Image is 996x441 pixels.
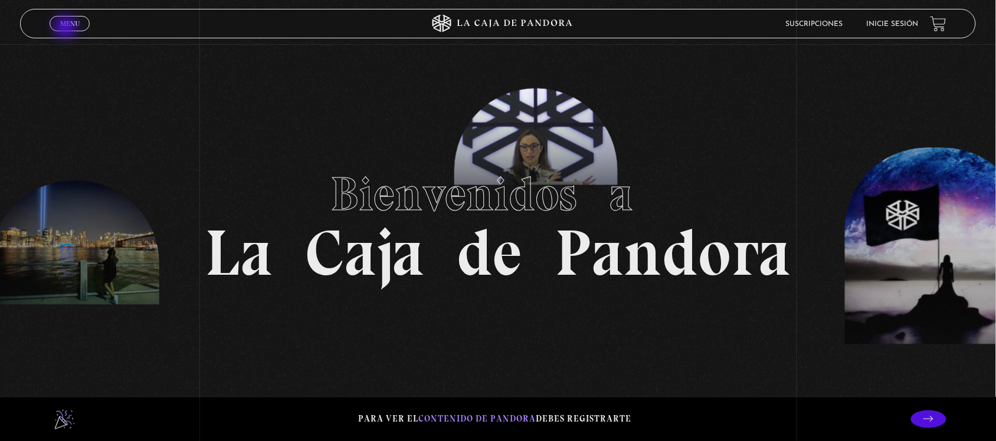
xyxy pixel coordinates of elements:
h1: La Caja de Pandora [205,156,791,285]
span: Bienvenidos a [330,166,666,222]
p: Para ver el debes registrarte [359,411,632,427]
span: Menu [60,20,80,27]
a: View your shopping cart [931,15,946,31]
a: Suscripciones [786,21,843,28]
span: Cerrar [56,30,84,38]
span: contenido de Pandora [419,413,536,424]
a: Inicie sesión [867,21,919,28]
